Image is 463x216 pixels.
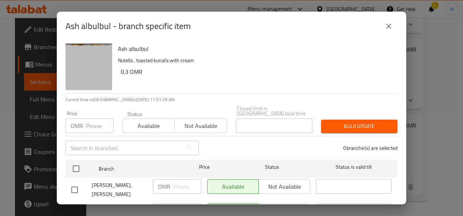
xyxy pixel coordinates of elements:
[321,120,397,133] button: Bulk update
[118,44,392,54] h6: Ash albulbul
[92,181,147,199] span: [PERSON_NAME], [PERSON_NAME]
[234,163,310,172] span: Status
[126,121,172,131] span: Available
[121,67,392,77] h6: 0.3 OMR
[66,20,191,32] h2: Ash albulbul - branch specific item
[158,182,170,191] p: OMR
[66,96,397,103] p: Current time in [GEOGRAPHIC_DATA] is [DATE] 11:51:29 AM
[71,121,83,130] p: OMR
[122,119,175,133] button: Available
[180,163,229,172] span: Price
[178,121,224,131] span: Not available
[99,164,174,173] span: Branch
[86,119,114,133] input: Please enter price
[118,56,392,65] p: Nutella , toasted kunafa with cream
[343,144,397,152] p: 0 branche(s) are selected
[173,179,201,194] input: Please enter price
[316,163,392,172] span: Status is valid till
[174,119,227,133] button: Not available
[380,17,397,35] button: close
[66,141,182,155] input: Search in branches
[66,44,112,90] img: Ash albulbul
[327,122,392,131] span: Bulk update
